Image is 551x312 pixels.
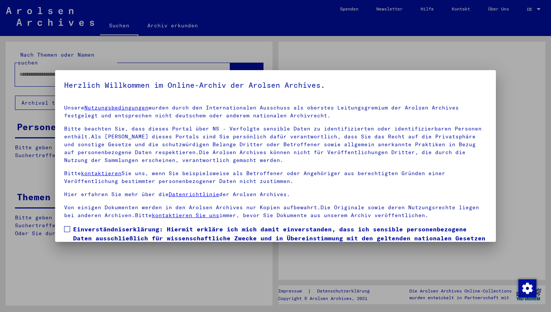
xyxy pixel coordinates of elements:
p: Hier erfahren Sie mehr über die der Arolsen Archives. [64,190,487,198]
p: Bitte Sie uns, wenn Sie beispielsweise als Betroffener oder Angehöriger aus berechtigten Gründen ... [64,169,487,185]
h5: Herzlich Willkommen im Online-Archiv der Arolsen Archives. [64,79,487,91]
img: Zustimmung ändern [518,279,536,297]
a: kontaktieren Sie uns [152,212,219,219]
p: Unsere wurden durch den Internationalen Ausschuss als oberstes Leitungsgremium der Arolsen Archiv... [64,104,487,120]
p: Bitte beachten Sie, dass dieses Portal über NS - Verfolgte sensible Daten zu identifizierten oder... [64,125,487,164]
p: Von einigen Dokumenten werden in den Arolsen Archives nur Kopien aufbewahrt.Die Originale sowie d... [64,204,487,219]
a: kontaktieren [81,170,121,177]
span: Einverständniserklärung: Hiermit erkläre ich mich damit einverstanden, dass ich sensible personen... [73,225,487,261]
a: Nutzungsbedingungen [84,104,148,111]
a: Datenrichtlinie [169,191,219,198]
